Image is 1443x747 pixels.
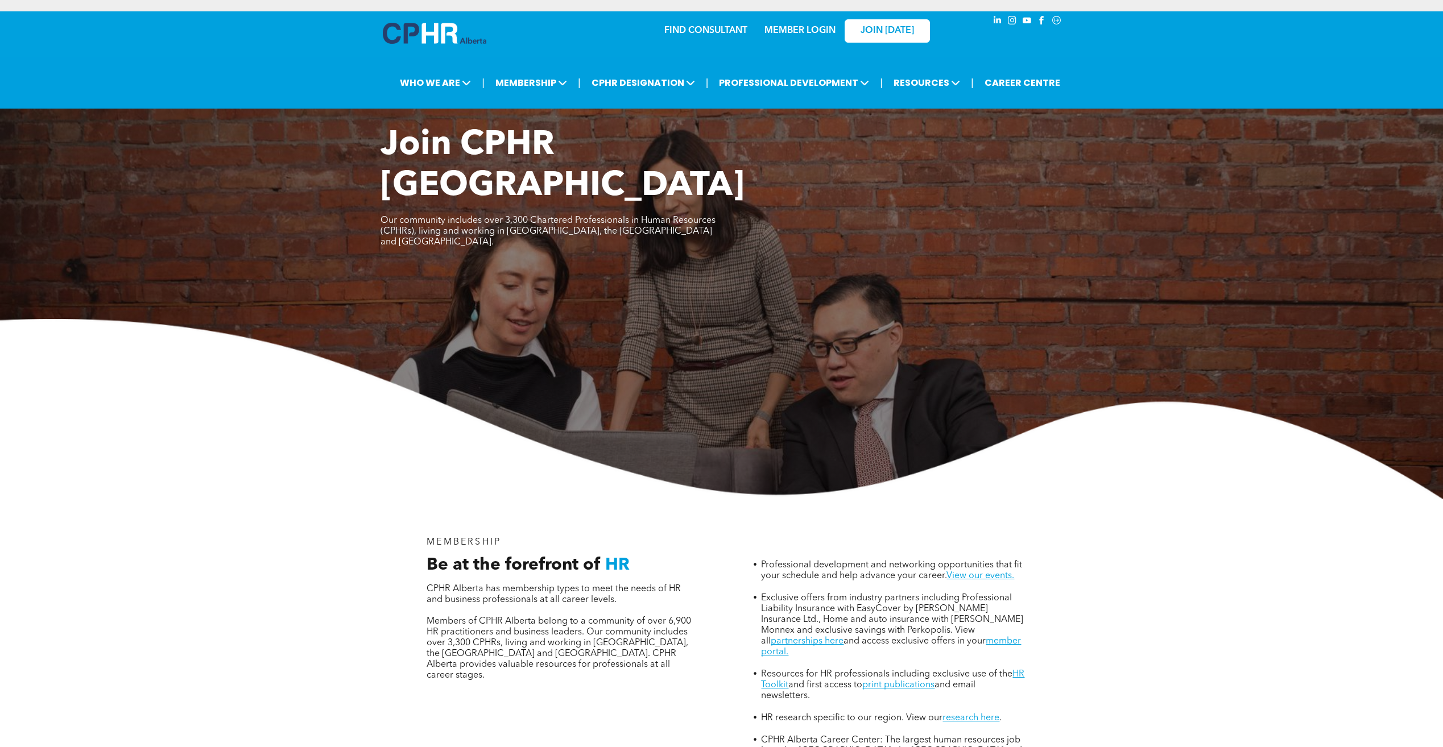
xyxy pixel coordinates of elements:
[999,713,1002,723] span: .
[427,617,691,680] span: Members of CPHR Alberta belong to a community of over 6,900 HR practitioners and business leaders...
[946,571,1014,580] a: View our events.
[578,71,581,94] li: |
[761,670,1024,690] a: HR Toolkit
[845,19,930,43] a: JOIN [DATE]
[991,14,1004,30] a: linkedin
[1051,14,1063,30] a: Social network
[942,713,999,723] a: research here
[588,72,698,93] span: CPHR DESIGNATION
[761,637,1021,657] a: member portal.
[761,680,975,700] span: and email newsletters.
[890,72,964,93] span: RESOURCES
[664,26,747,35] a: FIND CONSULTANT
[482,71,485,94] li: |
[605,557,630,574] span: HR
[880,71,883,94] li: |
[492,72,570,93] span: MEMBERSHIP
[381,128,745,204] span: Join CPHR [GEOGRAPHIC_DATA]
[761,670,1012,679] span: Resources for HR professionals including exclusive use of the
[788,680,862,690] span: and first access to
[771,637,844,646] a: partnerships here
[971,71,974,94] li: |
[844,637,986,646] span: and access exclusive offers in your
[764,26,836,35] a: MEMBER LOGIN
[383,23,486,44] img: A blue and white logo for cp alberta
[1021,14,1033,30] a: youtube
[427,538,501,547] span: MEMBERSHIP
[862,680,935,690] a: print publications
[861,26,914,36] span: JOIN [DATE]
[381,216,716,247] span: Our community includes over 3,300 Chartered Professionals in Human Resources (CPHRs), living and ...
[1006,14,1019,30] a: instagram
[706,71,709,94] li: |
[761,594,1023,646] span: Exclusive offers from industry partners including Professional Liability Insurance with EasyCover...
[427,584,681,604] span: CPHR Alberta has membership types to meet the needs of HR and business professionals at all caree...
[761,561,1022,580] span: Professional development and networking opportunities that fit your schedule and help advance you...
[1036,14,1048,30] a: facebook
[716,72,873,93] span: PROFESSIONAL DEVELOPMENT
[761,713,942,723] span: HR research specific to our region. View our
[427,557,601,574] span: Be at the forefront of
[396,72,474,93] span: WHO WE ARE
[981,72,1064,93] a: CAREER CENTRE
